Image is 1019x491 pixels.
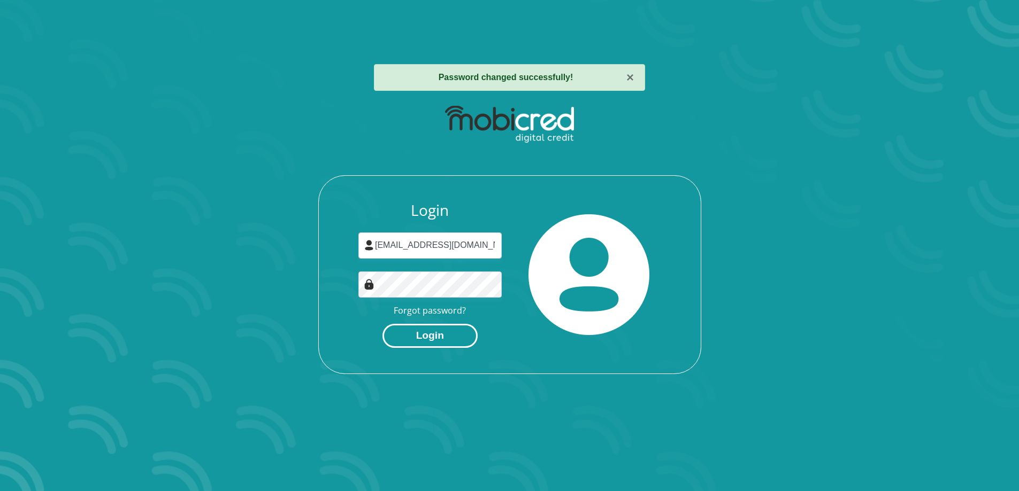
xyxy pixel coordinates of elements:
[445,106,574,143] img: mobicred logo
[382,324,478,348] button: Login
[358,201,502,220] h3: Login
[364,240,374,251] img: user-icon image
[439,73,573,82] strong: Password changed successfully!
[394,305,466,316] a: Forgot password?
[358,232,502,259] input: Username
[626,71,634,84] button: ×
[364,279,374,290] img: Image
